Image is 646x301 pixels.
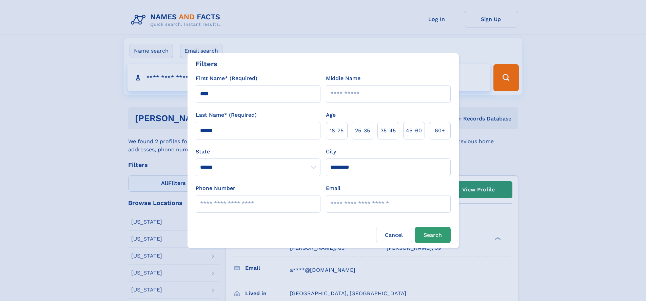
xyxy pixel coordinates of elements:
label: Cancel [376,227,412,243]
span: 35‑45 [380,127,396,135]
span: 60+ [435,127,445,135]
span: 25‑35 [355,127,370,135]
button: Search [415,227,451,243]
label: Phone Number [196,184,235,192]
label: First Name* (Required) [196,74,257,82]
label: Email [326,184,340,192]
span: 18‑25 [330,127,344,135]
span: 45‑60 [406,127,422,135]
label: City [326,148,336,156]
label: Middle Name [326,74,360,82]
label: Last Name* (Required) [196,111,257,119]
label: State [196,148,320,156]
label: Age [326,111,336,119]
div: Filters [196,59,217,69]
